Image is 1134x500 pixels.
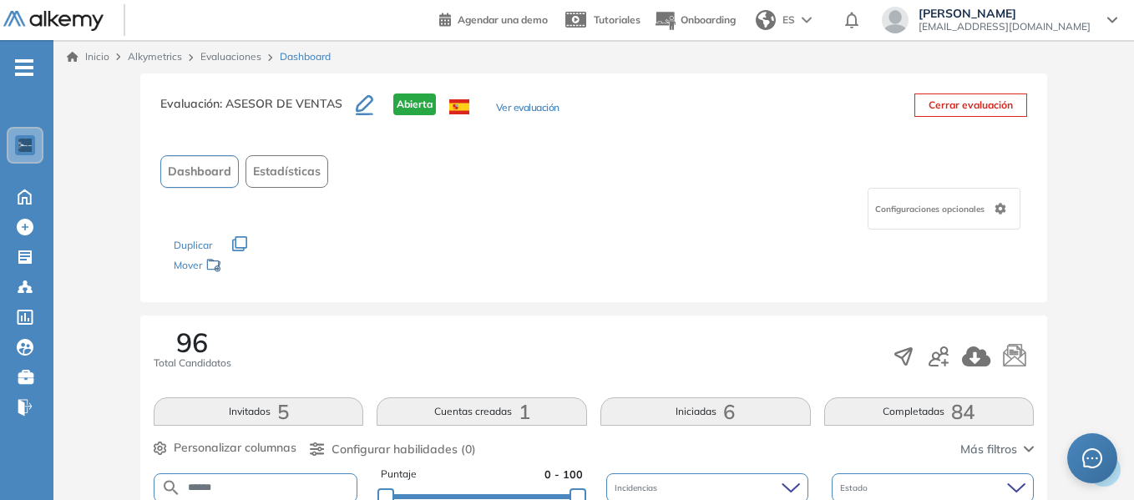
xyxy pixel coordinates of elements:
[332,441,476,458] span: Configurar habilidades (0)
[439,8,548,28] a: Agendar una demo
[1082,448,1102,468] span: message
[654,3,736,38] button: Onboarding
[960,441,1034,458] button: Más filtros
[782,13,795,28] span: ES
[544,467,583,482] span: 0 - 100
[377,397,587,426] button: Cuentas creadas1
[960,441,1017,458] span: Más filtros
[681,13,736,26] span: Onboarding
[246,155,328,188] button: Estadísticas
[18,139,32,152] img: https://assets.alkemy.org/workspaces/1802/d452bae4-97f6-47ab-b3bf-1c40240bc960.jpg
[840,482,871,494] span: Estado
[381,467,417,482] span: Puntaje
[756,10,776,30] img: world
[160,93,356,129] h3: Evaluación
[824,397,1035,426] button: Completadas84
[200,50,261,63] a: Evaluaciones
[919,7,1091,20] span: [PERSON_NAME]
[496,100,559,118] button: Ver evaluación
[310,441,476,458] button: Configurar habilidades (0)
[393,93,436,115] span: Abierta
[154,356,231,371] span: Total Candidatos
[176,329,208,356] span: 96
[3,11,104,32] img: Logo
[253,163,321,180] span: Estadísticas
[914,93,1027,117] button: Cerrar evaluación
[280,49,331,64] span: Dashboard
[615,482,661,494] span: Incidencias
[594,13,640,26] span: Tutoriales
[67,49,109,64] a: Inicio
[154,439,296,457] button: Personalizar columnas
[919,20,1091,33] span: [EMAIL_ADDRESS][DOMAIN_NAME]
[174,239,212,251] span: Duplicar
[868,188,1020,230] div: Configuraciones opcionales
[802,17,812,23] img: arrow
[875,203,988,215] span: Configuraciones opcionales
[600,397,811,426] button: Iniciadas6
[160,155,239,188] button: Dashboard
[458,13,548,26] span: Agendar una demo
[15,66,33,69] i: -
[128,50,182,63] span: Alkymetrics
[174,251,341,282] div: Mover
[168,163,231,180] span: Dashboard
[449,99,469,114] img: ESP
[161,477,181,498] img: SEARCH_ALT
[154,397,364,426] button: Invitados5
[220,96,342,111] span: : ASESOR DE VENTAS
[174,439,296,457] span: Personalizar columnas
